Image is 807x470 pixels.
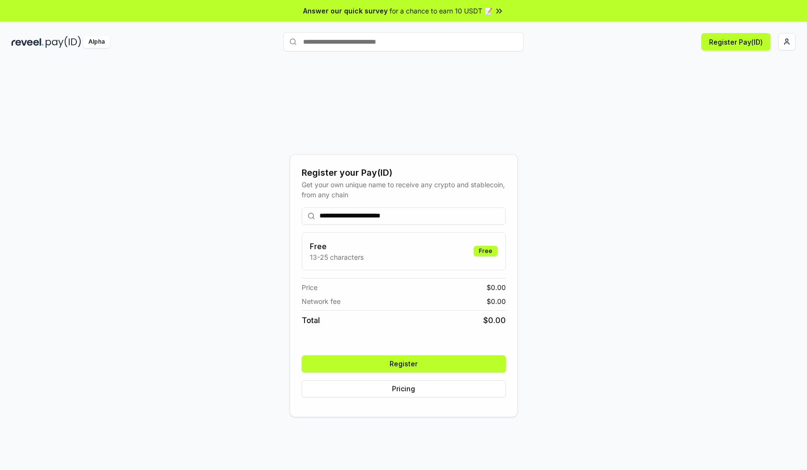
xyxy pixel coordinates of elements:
div: Free [474,246,498,256]
img: reveel_dark [12,36,44,48]
span: $ 0.00 [487,282,506,292]
span: Total [302,314,320,326]
span: $ 0.00 [483,314,506,326]
button: Register Pay(ID) [701,33,770,50]
span: Answer our quick survey [303,6,388,16]
button: Register [302,355,506,373]
span: Network fee [302,296,341,306]
p: 13-25 characters [310,252,364,262]
div: Get your own unique name to receive any crypto and stablecoin, from any chain [302,180,506,200]
h3: Free [310,241,364,252]
div: Register your Pay(ID) [302,166,506,180]
span: $ 0.00 [487,296,506,306]
span: for a chance to earn 10 USDT 📝 [390,6,492,16]
span: Price [302,282,318,292]
img: pay_id [46,36,81,48]
div: Alpha [83,36,110,48]
button: Pricing [302,380,506,398]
